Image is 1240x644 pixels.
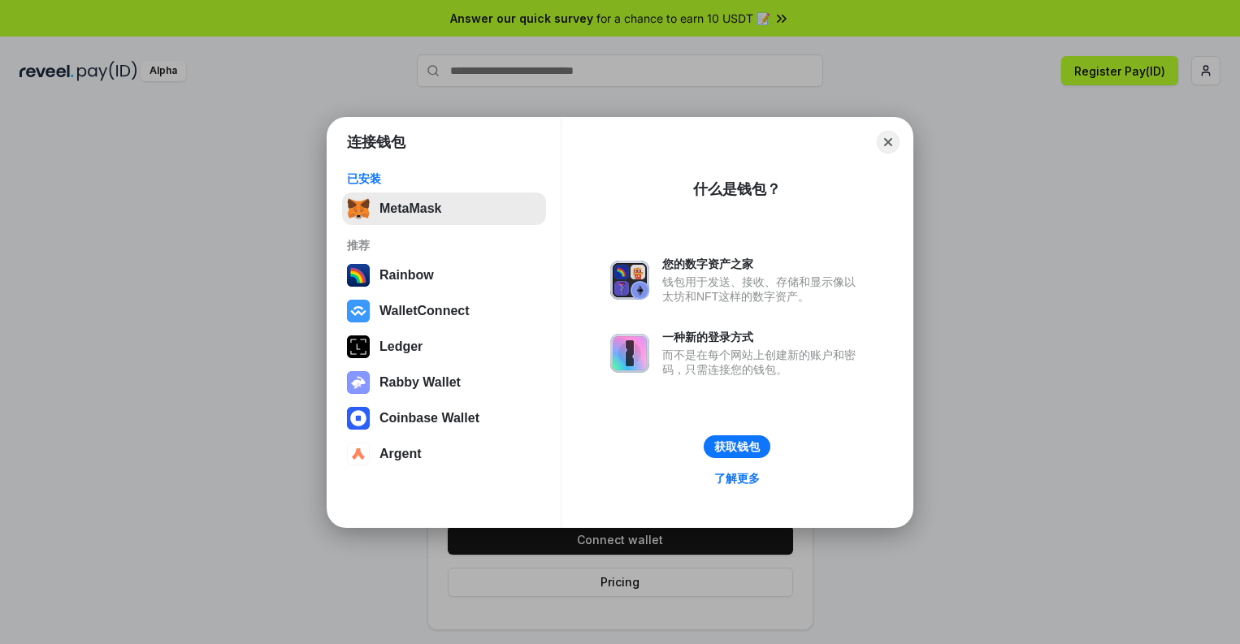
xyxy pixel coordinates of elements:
a: 了解更多 [705,468,770,489]
button: WalletConnect [342,295,546,327]
button: Rainbow [342,259,546,292]
img: svg+xml,%3Csvg%20width%3D%22120%22%20height%3D%22120%22%20viewBox%3D%220%200%20120%20120%22%20fil... [347,264,370,287]
div: 推荐 [347,238,541,253]
img: svg+xml,%3Csvg%20fill%3D%22none%22%20height%3D%2233%22%20viewBox%3D%220%200%2035%2033%22%20width%... [347,197,370,220]
div: WalletConnect [379,304,470,318]
button: 获取钱包 [704,435,770,458]
button: Rabby Wallet [342,366,546,399]
button: Coinbase Wallet [342,402,546,434]
img: svg+xml,%3Csvg%20xmlns%3D%22http%3A%2F%2Fwww.w3.org%2F2000%2Fsvg%22%20width%3D%2228%22%20height%3... [347,335,370,358]
div: 什么是钱包？ [693,179,781,199]
h1: 连接钱包 [347,132,405,152]
div: 已安装 [347,171,541,186]
img: svg+xml,%3Csvg%20xmlns%3D%22http%3A%2F%2Fwww.w3.org%2F2000%2Fsvg%22%20fill%3D%22none%22%20viewBox... [610,334,649,373]
div: 一种新的登录方式 [662,330,864,344]
img: svg+xml,%3Csvg%20width%3D%2228%22%20height%3D%2228%22%20viewBox%3D%220%200%2028%2028%22%20fill%3D... [347,407,370,430]
div: Coinbase Wallet [379,411,479,426]
div: Rainbow [379,268,434,283]
div: 而不是在每个网站上创建新的账户和密码，只需连接您的钱包。 [662,348,864,377]
img: svg+xml,%3Csvg%20xmlns%3D%22http%3A%2F%2Fwww.w3.org%2F2000%2Fsvg%22%20fill%3D%22none%22%20viewBox... [610,261,649,300]
img: svg+xml,%3Csvg%20width%3D%2228%22%20height%3D%2228%22%20viewBox%3D%220%200%2028%2028%22%20fill%3D... [347,300,370,322]
button: MetaMask [342,192,546,225]
button: Argent [342,438,546,470]
button: Close [877,131,900,153]
div: 获取钱包 [714,439,760,454]
div: Ledger [379,339,423,354]
div: 了解更多 [714,471,760,486]
img: svg+xml,%3Csvg%20xmlns%3D%22http%3A%2F%2Fwww.w3.org%2F2000%2Fsvg%22%20fill%3D%22none%22%20viewBox... [347,371,370,394]
div: MetaMask [379,201,441,216]
img: svg+xml,%3Csvg%20width%3D%2228%22%20height%3D%2228%22%20viewBox%3D%220%200%2028%2028%22%20fill%3D... [347,443,370,465]
div: 钱包用于发送、接收、存储和显示像以太坊和NFT这样的数字资产。 [662,274,864,304]
div: 您的数字资产之家 [662,257,864,271]
div: Rabby Wallet [379,375,461,390]
div: Argent [379,447,422,461]
button: Ledger [342,331,546,363]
